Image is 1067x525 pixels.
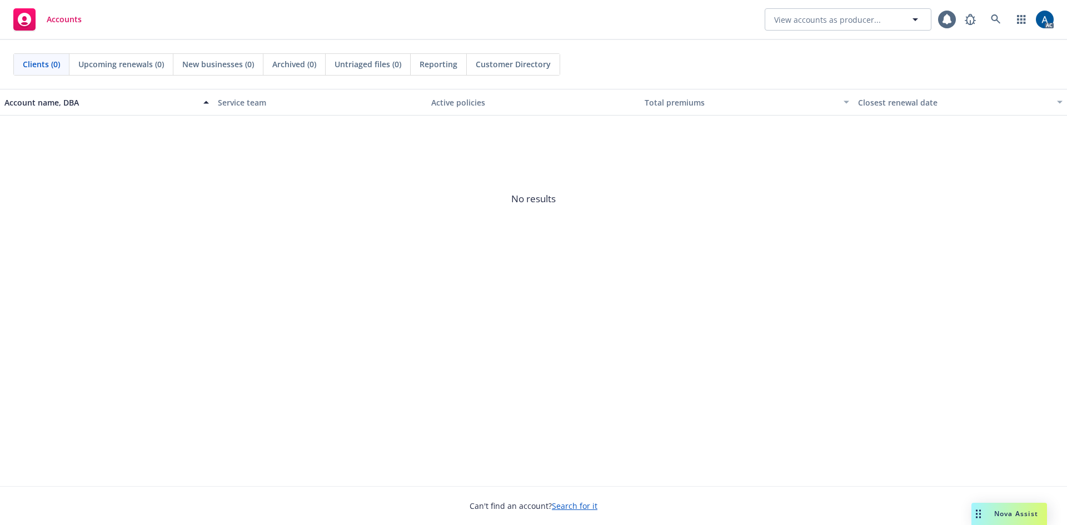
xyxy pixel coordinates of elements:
[765,8,931,31] button: View accounts as producer...
[47,15,82,24] span: Accounts
[218,97,422,108] div: Service team
[552,501,597,511] a: Search for it
[1010,8,1033,31] a: Switch app
[971,503,1047,525] button: Nova Assist
[1036,11,1054,28] img: photo
[994,509,1038,518] span: Nova Assist
[971,503,985,525] div: Drag to move
[476,58,551,70] span: Customer Directory
[272,58,316,70] span: Archived (0)
[854,89,1067,116] button: Closest renewal date
[959,8,981,31] a: Report a Bug
[645,97,837,108] div: Total premiums
[78,58,164,70] span: Upcoming renewals (0)
[182,58,254,70] span: New businesses (0)
[640,89,854,116] button: Total premiums
[431,97,636,108] div: Active policies
[774,14,881,26] span: View accounts as producer...
[985,8,1007,31] a: Search
[213,89,427,116] button: Service team
[4,97,197,108] div: Account name, DBA
[23,58,60,70] span: Clients (0)
[9,4,86,35] a: Accounts
[858,97,1050,108] div: Closest renewal date
[420,58,457,70] span: Reporting
[470,500,597,512] span: Can't find an account?
[427,89,640,116] button: Active policies
[335,58,401,70] span: Untriaged files (0)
